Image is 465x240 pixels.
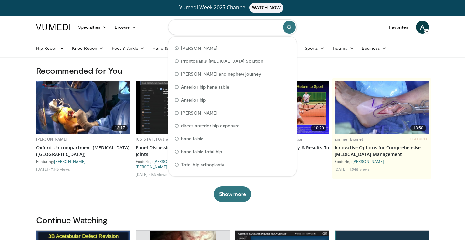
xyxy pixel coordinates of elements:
[136,145,230,158] a: Panel Discussion: What's New in Total Joints
[181,84,229,90] span: Anterior hip hana table
[181,71,261,77] span: [PERSON_NAME] and nephew journey
[36,167,50,172] li: [DATE]
[181,45,217,51] span: [PERSON_NAME]
[181,148,222,155] span: hana table total hip
[416,21,429,34] a: A
[136,81,230,134] img: ccc24972-9600-4baa-a65e-588250812ded.620x360_q85_upscale.jpg
[181,161,224,168] span: Total hip arthoplasty
[335,167,348,172] li: [DATE]
[136,164,167,169] a: [PERSON_NAME]
[68,42,108,55] a: Knee Recon
[51,167,70,172] li: 7,146 views
[136,172,150,177] li: [DATE]
[112,125,128,131] span: 18:17
[136,159,230,169] div: Featuring: , , ,
[410,125,426,131] span: 13:50
[249,3,284,13] span: WATCH NOW
[410,137,429,141] span: FEATURED
[108,42,149,55] a: Foot & Ankle
[181,136,203,142] span: hana table
[352,159,384,164] a: [PERSON_NAME]
[181,123,240,129] span: direct anterior hip exposure
[36,136,67,142] a: [PERSON_NAME]
[335,145,429,158] a: Innovative Options for Comprehensive [MEDICAL_DATA] Management
[32,42,68,55] a: Hip Recon
[328,42,358,55] a: Trauma
[181,58,263,64] span: Prontosan® [MEDICAL_DATA] Solution
[36,81,130,134] a: 18:17
[335,159,429,164] div: Featuring:
[54,159,86,164] a: [PERSON_NAME]
[36,65,429,76] h3: Recommended for You
[36,24,70,30] img: VuMedi Logo
[37,3,428,13] a: Vumedi Week 2025 ChannelWATCH NOW
[74,21,111,34] a: Specialties
[36,215,429,225] h3: Continue Watching
[136,81,230,134] a: 19:49
[335,136,364,142] a: Zimmer Biomet
[36,145,130,158] a: Oxford Unicompartment [MEDICAL_DATA] ([GEOGRAPHIC_DATA])
[311,125,326,131] span: 10:20
[181,97,206,103] span: Anterior hip
[111,21,140,34] a: Browse
[168,19,297,35] input: Search topics, interventions
[36,159,130,164] div: Featuring:
[335,81,429,134] a: 13:50
[181,110,217,116] span: [PERSON_NAME]
[153,159,185,164] a: [PERSON_NAME]
[149,42,190,55] a: Hand & Wrist
[136,136,204,142] a: [US_STATE] Orthopaedic Association
[301,42,329,55] a: Sports
[385,21,412,34] a: Favorites
[150,172,167,177] li: 163 views
[358,42,391,55] a: Business
[214,186,251,202] button: Show more
[36,81,130,134] img: e6f05148-0552-4775-ab59-e5595e859885.620x360_q85_upscale.jpg
[349,167,370,172] li: 1,548 views
[335,81,429,134] img: ce164293-0bd9-447d-b578-fc653e6584c8.620x360_q85_upscale.jpg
